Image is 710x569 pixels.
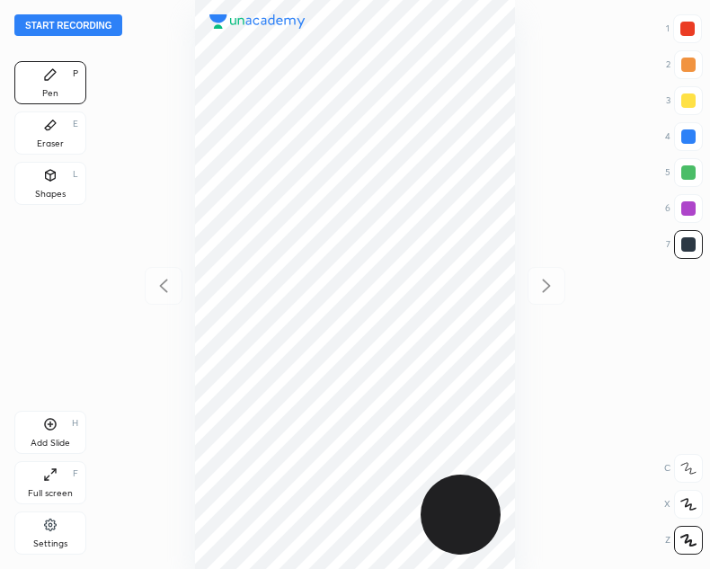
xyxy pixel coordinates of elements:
img: logo.38c385cc.svg [209,14,306,29]
div: Settings [33,539,67,548]
div: Pen [42,89,58,98]
div: X [664,490,703,519]
div: Shapes [35,190,66,199]
div: C [664,454,703,483]
div: 7 [666,230,703,259]
div: 3 [666,86,703,115]
div: Full screen [28,489,73,498]
div: 5 [665,158,703,187]
div: 2 [666,50,703,79]
div: H [72,419,78,428]
div: Z [665,526,703,555]
div: 6 [665,194,703,223]
div: 1 [666,14,702,43]
div: E [73,120,78,129]
div: F [73,469,78,478]
div: 4 [665,122,703,151]
button: Start recording [14,14,122,36]
div: L [73,170,78,179]
div: P [73,69,78,78]
div: Add Slide [31,439,70,448]
div: Eraser [37,139,64,148]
